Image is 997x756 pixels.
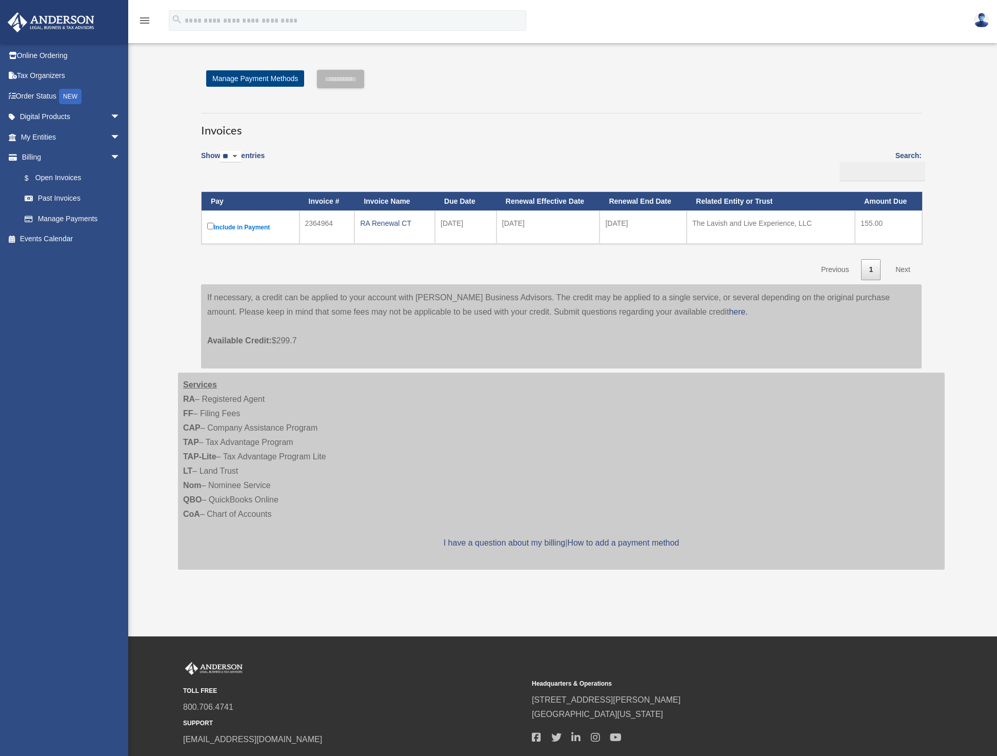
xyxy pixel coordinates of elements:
[178,373,945,570] div: – Registered Agent – Filing Fees – Company Assistance Program – Tax Advantage Program – Tax Advan...
[300,210,355,244] td: 2364964
[5,12,97,32] img: Anderson Advisors Platinum Portal
[14,208,131,229] a: Manage Payments
[354,192,435,211] th: Invoice Name: activate to sort column ascending
[861,259,881,280] a: 1
[360,216,429,230] div: RA Renewal CT
[183,735,322,744] a: [EMAIL_ADDRESS][DOMAIN_NAME]
[207,221,294,234] label: Include in Payment
[888,259,918,280] a: Next
[855,210,922,244] td: 155.00
[183,452,216,461] strong: TAP-Lite
[687,210,855,244] td: The Lavish and Live Experience, LLC
[14,167,126,188] a: $Open Invoices
[183,438,199,447] strong: TAP
[207,223,214,229] input: Include in Payment
[444,538,565,547] a: I have a question about my billing
[183,536,940,550] p: |
[600,192,687,211] th: Renewal End Date: activate to sort column ascending
[7,86,136,107] a: Order StatusNEW
[813,259,856,280] a: Previous
[202,192,300,211] th: Pay: activate to sort column descending
[687,192,855,211] th: Related Entity or Trust: activate to sort column ascending
[836,149,922,181] label: Search:
[206,70,304,87] a: Manage Payment Methods
[110,147,131,168] span: arrow_drop_down
[110,127,131,148] span: arrow_drop_down
[183,495,202,504] strong: QBO
[435,210,496,244] td: [DATE]
[183,380,217,389] strong: Services
[7,147,131,168] a: Billingarrow_drop_down
[183,467,192,475] strong: LT
[183,703,233,711] a: 800.706.4741
[183,395,195,403] strong: RA
[300,192,355,211] th: Invoice #: activate to sort column ascending
[201,113,922,139] h3: Invoices
[183,662,245,675] img: Anderson Advisors Platinum Portal
[974,13,989,28] img: User Pic
[496,210,600,244] td: [DATE]
[855,192,922,211] th: Amount Due: activate to sort column ascending
[532,695,681,704] a: [STREET_ADDRESS][PERSON_NAME]
[183,481,202,490] strong: Nom
[207,319,915,348] p: $299.7
[183,409,193,418] strong: FF
[7,66,136,86] a: Tax Organizers
[729,307,747,316] a: here.
[138,18,151,27] a: menu
[532,679,873,689] small: Headquarters & Operations
[435,192,496,211] th: Due Date: activate to sort column ascending
[201,149,265,173] label: Show entries
[567,538,679,547] a: How to add a payment method
[7,127,136,147] a: My Entitiesarrow_drop_down
[14,188,131,209] a: Past Invoices
[183,718,525,729] small: SUPPORT
[183,510,200,518] strong: CoA
[110,107,131,128] span: arrow_drop_down
[201,284,922,369] div: If necessary, a credit can be applied to your account with [PERSON_NAME] Business Advisors. The c...
[7,229,136,249] a: Events Calendar
[532,710,663,719] a: [GEOGRAPHIC_DATA][US_STATE]
[30,172,35,185] span: $
[220,151,241,163] select: Showentries
[7,45,136,66] a: Online Ordering
[183,686,525,696] small: TOLL FREE
[840,162,925,181] input: Search:
[171,14,183,25] i: search
[600,210,687,244] td: [DATE]
[496,192,600,211] th: Renewal Effective Date: activate to sort column ascending
[138,14,151,27] i: menu
[7,107,136,127] a: Digital Productsarrow_drop_down
[183,423,201,432] strong: CAP
[59,89,82,104] div: NEW
[207,336,272,345] span: Available Credit:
